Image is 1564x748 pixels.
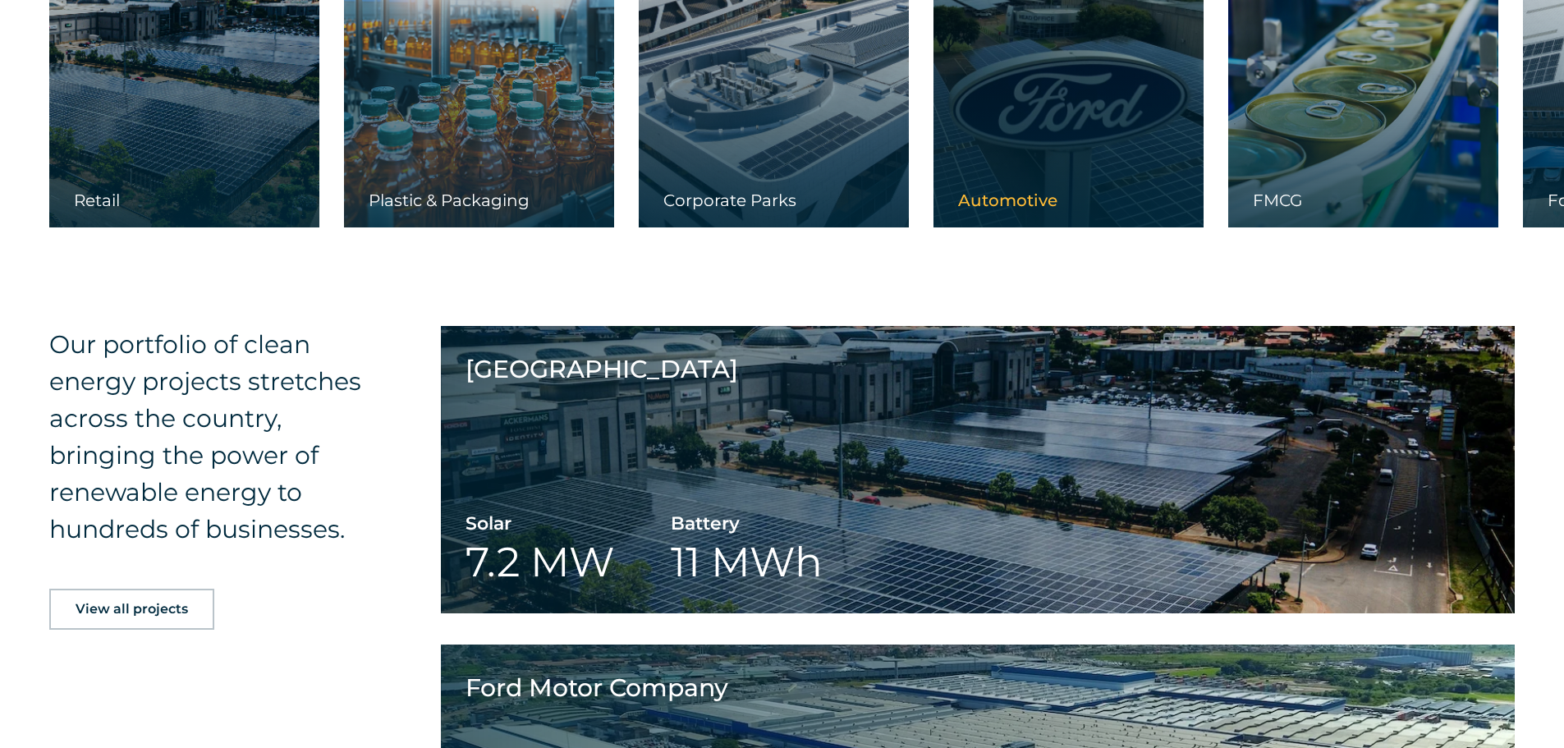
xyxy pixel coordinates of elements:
[49,326,363,548] h4: Our portfolio of clean energy projects stretches across the country, bringing the power of renewa...
[76,603,188,616] span: View all projects
[933,190,1204,227] a: Automotive
[344,190,614,227] a: Plastic & Packaging
[49,589,214,630] a: View all projects
[958,190,1057,210] span: Automotive
[369,190,530,210] span: Plastic & Packaging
